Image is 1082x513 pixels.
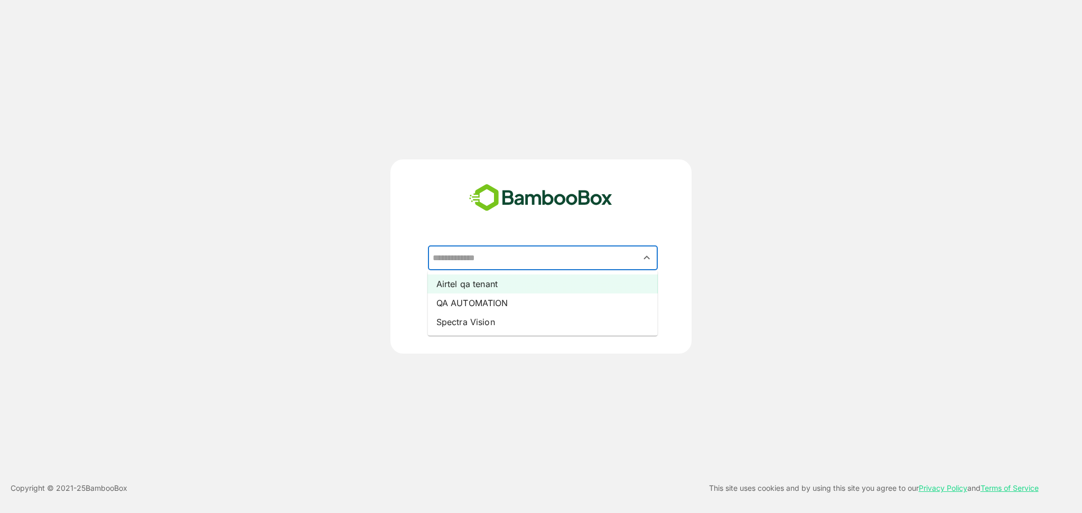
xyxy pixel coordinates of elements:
p: Copyright © 2021- 25 BambooBox [11,482,127,495]
a: Privacy Policy [919,483,967,492]
li: Spectra Vision [428,312,658,331]
p: This site uses cookies and by using this site you agree to our and [709,482,1039,495]
li: Airtel qa tenant [428,274,658,293]
a: Terms of Service [981,483,1039,492]
button: Close [640,251,654,265]
img: bamboobox [463,180,618,215]
li: QA AUTOMATION [428,293,658,312]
